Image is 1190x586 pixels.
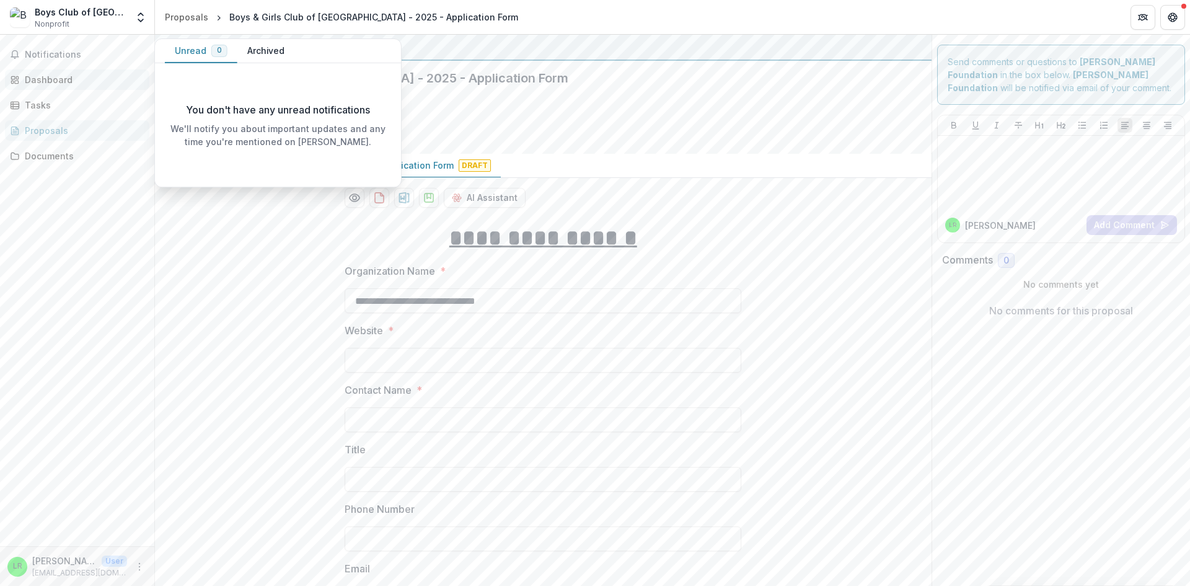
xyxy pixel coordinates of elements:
[5,45,149,64] button: Notifications
[5,146,149,166] a: Documents
[165,11,208,24] div: Proposals
[13,562,22,570] div: Lynn Reins
[345,323,383,338] p: Website
[942,254,993,266] h2: Comments
[394,188,414,208] button: download-proposal
[459,159,491,172] span: Draft
[949,222,956,228] div: Lynn Reins
[25,124,139,137] div: Proposals
[160,8,523,26] nav: breadcrumb
[165,71,902,86] h2: Boys & Girls Club of [GEOGRAPHIC_DATA] - 2025 - Application Form
[444,188,526,208] button: AI Assistant
[1096,118,1111,133] button: Ordered List
[35,19,69,30] span: Nonprofit
[102,556,127,567] p: User
[345,383,412,397] p: Contact Name
[186,102,369,117] p: You don't have any unread notifications
[369,188,389,208] button: download-proposal
[345,264,435,278] p: Organization Name
[1130,5,1155,30] button: Partners
[965,219,1036,232] p: [PERSON_NAME]
[345,502,415,517] p: Phone Number
[35,6,127,19] div: Boys Club of [GEOGRAPHIC_DATA]
[345,188,364,208] button: Preview a8c40abb-03ce-4b4b-b01c-ad9fb324be01-0.pdf
[419,188,439,208] button: download-proposal
[25,73,139,86] div: Dashboard
[946,118,961,133] button: Bold
[10,7,30,27] img: Boys Club of Parkersburg
[942,278,1181,291] p: No comments yet
[1011,118,1026,133] button: Strike
[32,567,127,579] p: [EMAIL_ADDRESS][DOMAIN_NAME]
[345,561,370,576] p: Email
[5,95,149,115] a: Tasks
[1054,118,1069,133] button: Heading 2
[32,554,97,567] p: [PERSON_NAME]
[1117,118,1132,133] button: Align Left
[25,50,144,60] span: Notifications
[937,45,1186,105] div: Send comments or questions to in the box below. will be notified via email of your comment.
[989,118,1004,133] button: Italicize
[132,559,147,574] button: More
[1139,118,1154,133] button: Align Center
[1032,118,1047,133] button: Heading 1
[160,8,213,26] a: Proposals
[165,122,391,148] p: We'll notify you about important updates and any time you're mentioned on [PERSON_NAME].
[968,118,983,133] button: Underline
[237,39,295,63] button: Archived
[345,442,366,457] p: Title
[989,303,1133,318] p: No comments for this proposal
[1160,118,1175,133] button: Align Right
[165,40,922,55] div: [PERSON_NAME] Foundation
[5,69,149,90] a: Dashboard
[1086,215,1177,235] button: Add Comment
[5,120,149,141] a: Proposals
[1160,5,1185,30] button: Get Help
[165,39,237,63] button: Unread
[1003,255,1009,266] span: 0
[1075,118,1090,133] button: Bullet List
[229,11,518,24] div: Boys & Girls Club of [GEOGRAPHIC_DATA] - 2025 - Application Form
[25,99,139,112] div: Tasks
[217,46,222,55] span: 0
[25,149,139,162] div: Documents
[132,5,149,30] button: Open entity switcher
